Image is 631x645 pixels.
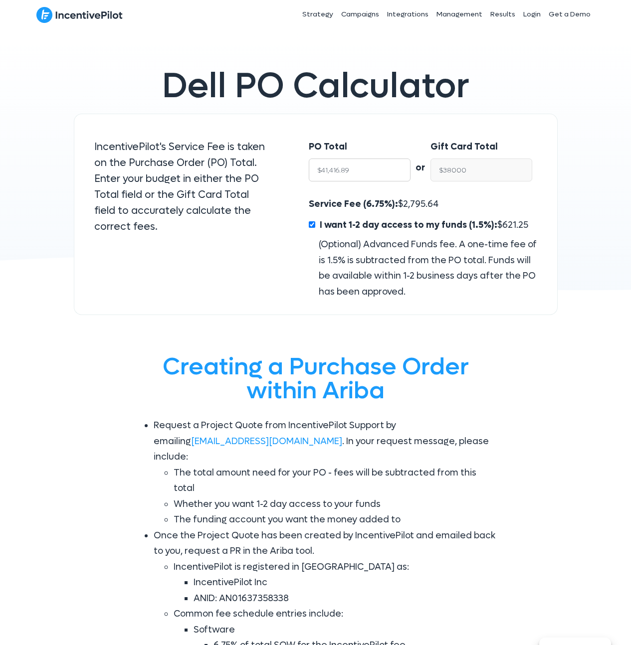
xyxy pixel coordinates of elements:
[432,2,486,27] a: Management
[502,219,528,231] span: 621.25
[337,2,383,27] a: Campaigns
[174,512,498,528] li: The funding account you want the money added to
[194,591,498,607] li: ANID: AN01637358338
[486,2,519,27] a: Results
[154,418,498,528] li: Request a Project Quote from IncentivePilot Support by emailing . In your request message, please...
[430,139,498,155] label: Gift Card Total
[162,63,469,109] span: Dell PO Calculator
[194,575,498,591] li: IncentivePilot Inc
[403,198,438,210] span: 2,795.64
[519,2,545,27] a: Login
[174,496,498,512] li: Whether you want 1-2 day access to your funds
[317,219,528,231] span: $
[298,2,337,27] a: Strategy
[174,559,498,607] li: IncentivePilot is registered in [GEOGRAPHIC_DATA] as:
[320,219,497,231] span: I want 1-2 day access to my funds (1.5%):
[411,139,430,176] div: or
[191,436,342,447] a: [EMAIL_ADDRESS][DOMAIN_NAME]
[309,237,537,300] div: (Optional) Advanced Funds fee. A one-time fee of is 1.5% is subtracted from the PO total. Funds w...
[383,2,432,27] a: Integrations
[545,2,595,27] a: Get a Demo
[309,139,347,155] label: PO Total
[309,221,315,228] input: I want 1-2 day access to my funds (1.5%):$621.25
[309,196,537,300] div: $
[174,465,498,496] li: The total amount need for your PO - fees will be subtracted from this total
[36,6,123,23] img: IncentivePilot
[94,139,269,235] p: IncentivePilot's Service Fee is taken on the Purchase Order (PO) Total. Enter your budget in eith...
[309,198,398,210] span: Service Fee (6.75%):
[230,2,595,27] nav: Header Menu
[163,351,469,406] span: Creating a Purchase Order within Ariba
